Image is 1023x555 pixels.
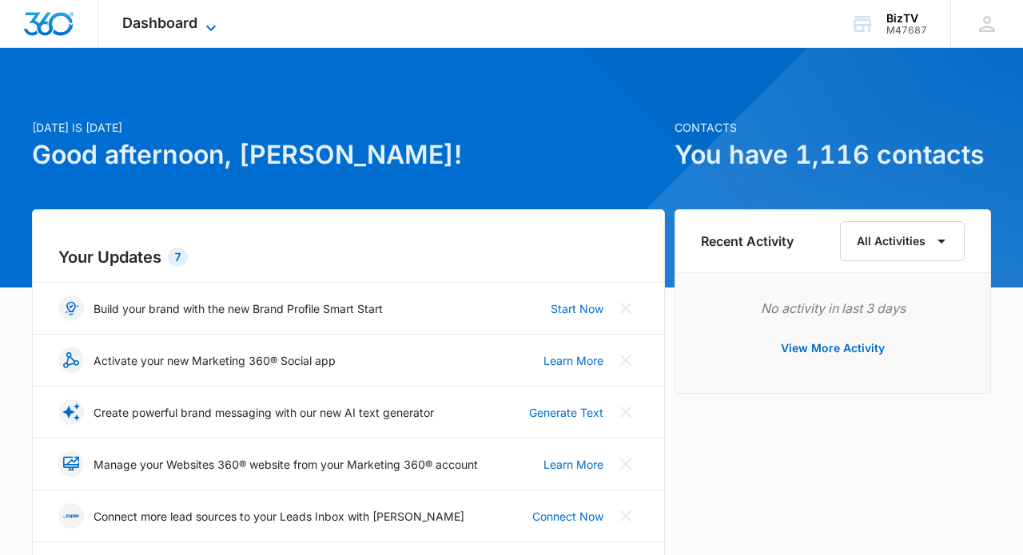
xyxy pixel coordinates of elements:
[613,503,639,529] button: Close
[94,508,464,525] p: Connect more lead sources to your Leads Inbox with [PERSON_NAME]
[94,300,383,317] p: Build your brand with the new Brand Profile Smart Start
[840,221,965,261] button: All Activities
[675,119,991,136] p: Contacts
[122,14,197,31] span: Dashboard
[58,245,639,269] h2: Your Updates
[701,232,794,251] h6: Recent Activity
[532,508,603,525] a: Connect Now
[94,404,434,421] p: Create powerful brand messaging with our new AI text generator
[886,25,927,36] div: account id
[613,451,639,477] button: Close
[701,299,965,318] p: No activity in last 3 days
[94,352,336,369] p: Activate your new Marketing 360® Social app
[94,456,478,473] p: Manage your Websites 360® website from your Marketing 360® account
[32,136,665,174] h1: Good afternoon, [PERSON_NAME]!
[529,404,603,421] a: Generate Text
[168,248,188,267] div: 7
[765,329,901,367] button: View More Activity
[613,295,639,321] button: Close
[613,399,639,425] button: Close
[675,136,991,174] h1: You have 1,116 contacts
[551,300,603,317] a: Start Now
[32,119,665,136] p: [DATE] is [DATE]
[543,456,603,473] a: Learn More
[886,12,927,25] div: account name
[613,347,639,373] button: Close
[543,352,603,369] a: Learn More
